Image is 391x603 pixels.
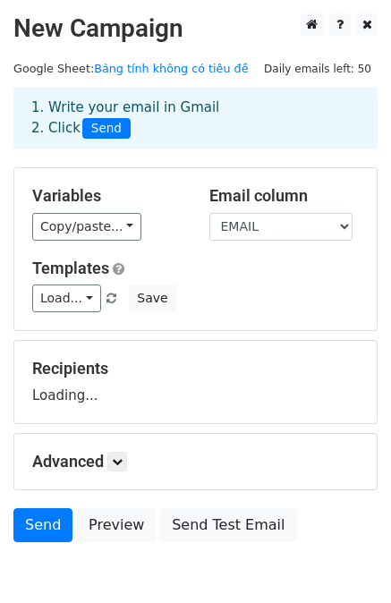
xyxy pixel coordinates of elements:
a: Load... [32,285,101,312]
button: Save [129,285,175,312]
a: Send [13,508,72,542]
a: Templates [32,259,109,277]
div: Loading... [32,359,359,405]
a: Send Test Email [160,508,296,542]
a: Daily emails left: 50 [258,62,378,75]
a: Preview [77,508,156,542]
h5: Variables [32,186,183,206]
span: Daily emails left: 50 [258,59,378,79]
div: 1. Write your email in Gmail 2. Click [18,98,373,139]
h5: Advanced [32,452,359,471]
small: Google Sheet: [13,62,249,75]
a: Copy/paste... [32,213,141,241]
h2: New Campaign [13,13,378,44]
h5: Recipients [32,359,359,378]
a: Bảng tính không có tiêu đề [94,62,248,75]
span: Send [82,118,131,140]
h5: Email column [209,186,360,206]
